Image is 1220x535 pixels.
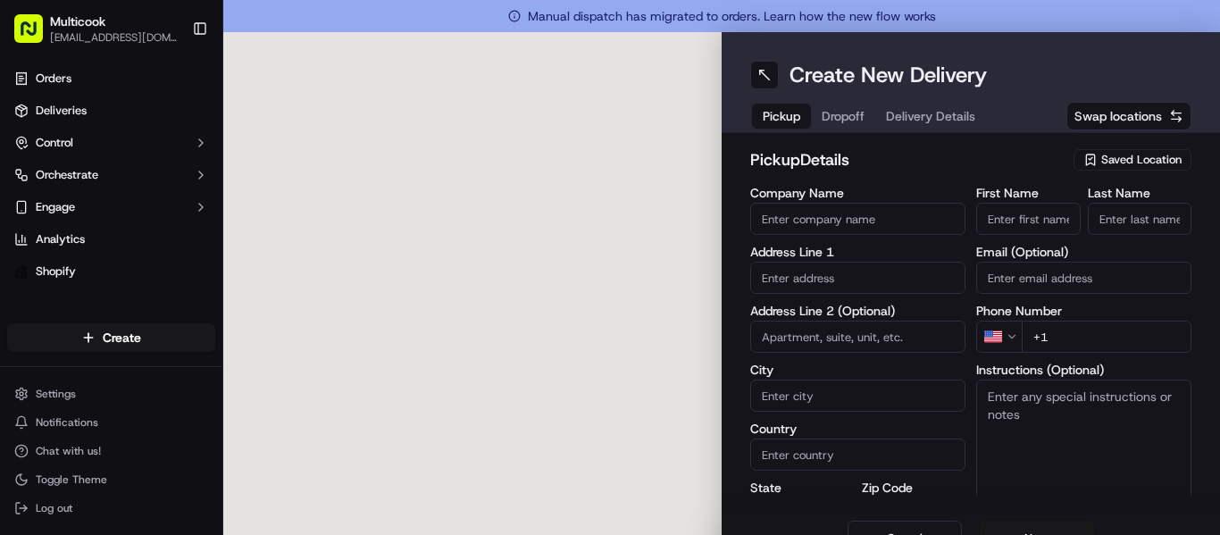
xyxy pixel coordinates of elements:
[976,187,1081,199] label: First Name
[36,167,98,183] span: Orchestrate
[750,380,965,412] input: Enter city
[750,203,965,235] input: Enter company name
[1066,102,1191,130] button: Swap locations
[103,329,141,347] span: Create
[1101,152,1182,168] span: Saved Location
[144,392,294,424] a: 💻API Documentation
[7,439,215,464] button: Chat with us!
[7,257,215,286] a: Shopify
[18,171,50,203] img: 1736555255976-a54dd68f-1ca7-489b-9aae-adbdc363a1c4
[7,193,215,222] button: Engage
[750,481,855,494] label: State
[976,262,1191,294] input: Enter email address
[7,225,215,254] a: Analytics
[750,147,1063,172] h2: pickup Details
[36,278,50,292] img: 1736555255976-a54dd68f-1ca7-489b-9aae-adbdc363a1c4
[36,135,73,151] span: Control
[36,103,87,119] span: Deliveries
[862,481,966,494] label: Zip Code
[36,231,85,247] span: Analytics
[38,171,70,203] img: 8571987876998_91fb9ceb93ad5c398215_72.jpg
[36,472,107,487] span: Toggle Theme
[750,439,965,471] input: Enter country
[204,277,240,291] span: [DATE]
[36,444,101,458] span: Chat with us!
[18,308,46,343] img: Wisdom Oko
[18,260,46,295] img: Wisdom Oko
[36,387,76,401] span: Settings
[1074,107,1162,125] span: Swap locations
[7,300,215,329] div: Favorites
[976,364,1191,376] label: Instructions (Optional)
[36,263,76,280] span: Shopify
[277,229,325,250] button: See all
[7,161,215,189] button: Orchestrate
[750,364,965,376] label: City
[194,325,200,339] span: •
[7,323,215,352] button: Create
[750,422,965,435] label: Country
[886,107,975,125] span: Delivery Details
[976,246,1191,258] label: Email (Optional)
[18,232,120,247] div: Past conversations
[304,176,325,197] button: Start new chat
[7,467,215,492] button: Toggle Theme
[763,107,800,125] span: Pickup
[790,61,987,89] h1: Create New Delivery
[750,262,965,294] input: Enter address
[14,264,29,279] img: Shopify logo
[18,18,54,54] img: Nash
[7,410,215,435] button: Notifications
[1074,147,1191,172] button: Saved Location
[126,402,216,416] a: Powered byPylon
[36,199,75,215] span: Engage
[194,277,200,291] span: •
[36,415,98,430] span: Notifications
[7,7,185,50] button: Multicook[EMAIL_ADDRESS][DOMAIN_NAME]
[50,30,178,45] button: [EMAIL_ADDRESS][DOMAIN_NAME]
[508,7,936,25] span: Manual dispatch has migrated to orders. Learn how the new flow works
[18,71,325,100] p: Welcome 👋
[7,129,215,157] button: Control
[55,277,190,291] span: Wisdom [PERSON_NAME]
[36,71,71,87] span: Orders
[7,64,215,93] a: Orders
[750,187,965,199] label: Company Name
[7,96,215,125] a: Deliveries
[1088,187,1192,199] label: Last Name
[55,325,190,339] span: Wisdom [PERSON_NAME]
[36,501,72,515] span: Log out
[36,326,50,340] img: 1736555255976-a54dd68f-1ca7-489b-9aae-adbdc363a1c4
[46,115,322,134] input: Got a question? Start typing here...
[204,325,240,339] span: [DATE]
[80,171,293,188] div: Start new chat
[50,13,105,30] button: Multicook
[750,246,965,258] label: Address Line 1
[822,107,865,125] span: Dropoff
[178,403,216,416] span: Pylon
[7,496,215,521] button: Log out
[80,188,246,203] div: We're available if you need us!
[1022,321,1191,353] input: Enter phone number
[7,381,215,406] button: Settings
[750,321,965,353] input: Apartment, suite, unit, etc.
[976,305,1191,317] label: Phone Number
[976,203,1081,235] input: Enter first name
[1088,203,1192,235] input: Enter last name
[750,305,965,317] label: Address Line 2 (Optional)
[11,392,144,424] a: 📗Knowledge Base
